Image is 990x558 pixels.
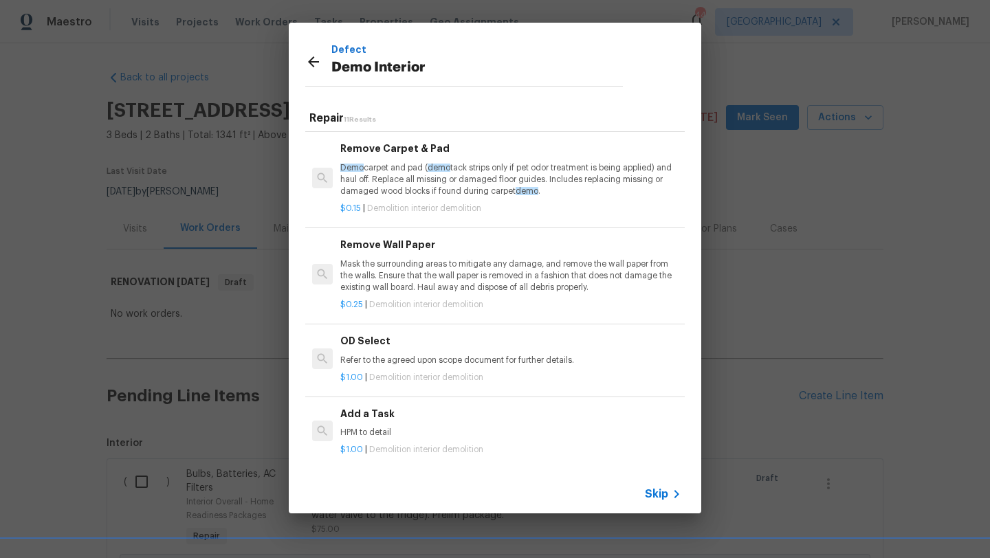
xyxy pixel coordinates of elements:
span: demo [516,187,538,195]
p: Mask the surrounding areas to mitigate any damage, and remove the wall paper from the walls. Ensu... [340,258,681,293]
span: $0.15 [340,204,361,212]
p: | [340,203,681,214]
p: HPM to detail [340,427,681,438]
h5: Repair [309,111,685,126]
span: Demo [340,164,364,172]
span: $1.00 [340,445,363,454]
p: | [340,372,681,383]
h6: Remove Wall Paper [340,237,681,252]
span: Demolition interior demolition [369,300,483,309]
span: $0.25 [340,300,363,309]
span: Skip [645,487,668,501]
span: demo [428,164,450,172]
h6: OD Select [340,333,681,348]
h6: Remove Carpet & Pad [340,141,681,156]
p: | [340,444,681,456]
span: Demolition interior demolition [367,204,481,212]
span: 11 Results [344,116,376,123]
p: carpet and pad ( tack strips only if pet odor treatment is being applied) and haul off. Replace a... [340,162,681,197]
span: Demolition interior demolition [369,373,483,381]
p: Demo Interior [331,57,623,79]
p: Defect [331,42,623,57]
p: Refer to the agreed upon scope document for further details. [340,355,681,366]
span: Demolition interior demolition [369,445,483,454]
h6: Add a Task [340,406,681,421]
span: $1.00 [340,373,363,381]
p: | [340,299,681,311]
